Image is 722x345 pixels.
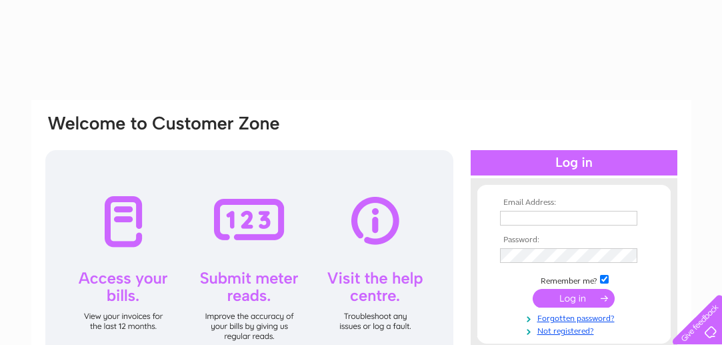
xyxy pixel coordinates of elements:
[497,198,651,208] th: Email Address:
[500,311,651,324] a: Forgotten password?
[533,289,615,308] input: Submit
[500,324,651,336] a: Not registered?
[497,236,651,245] th: Password:
[497,273,651,286] td: Remember me?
